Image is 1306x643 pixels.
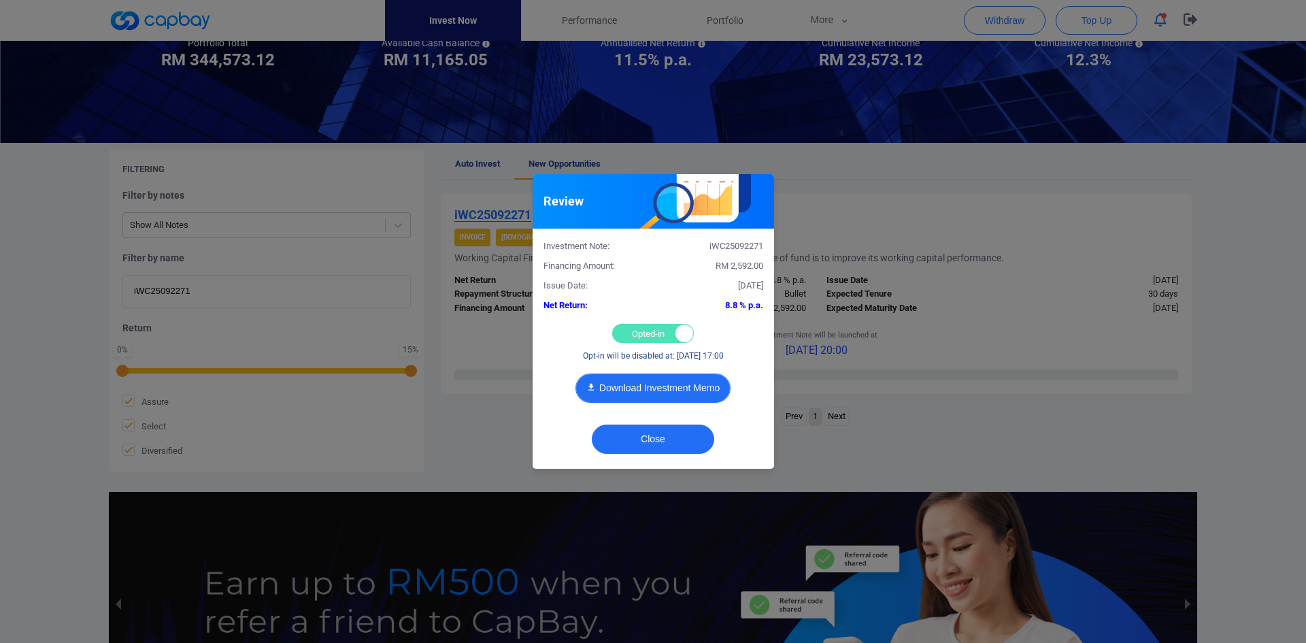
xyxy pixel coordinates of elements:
[592,425,714,454] button: Close
[653,279,773,293] div: [DATE]
[575,374,731,403] button: Download Investment Memo
[716,261,763,271] span: RM 2,592.00
[543,193,584,210] h5: Review
[653,299,773,313] div: 8.8 % p.a.
[533,240,654,254] div: Investment Note:
[653,240,773,254] div: iWC25092271
[583,350,724,363] p: Opt-in will be disabled at: [DATE] 17:00
[533,279,654,293] div: Issue Date:
[533,259,654,274] div: Financing Amount:
[533,299,654,313] div: Net Return:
